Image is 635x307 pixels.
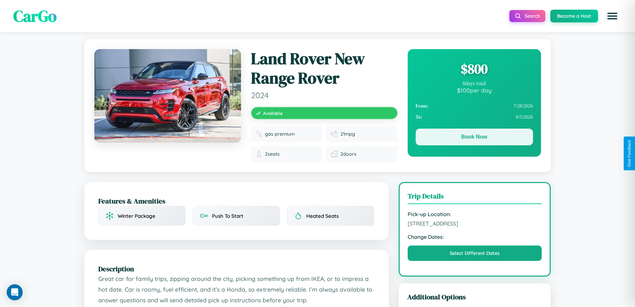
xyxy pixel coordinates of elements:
button: Search [509,10,545,22]
div: $ 800 [416,60,533,78]
img: Fuel efficiency [331,131,338,137]
button: Book Now [416,129,533,145]
div: Open Intercom Messenger [7,284,23,300]
strong: Change Dates: [408,234,542,240]
div: 8 / 5 / 2026 [416,112,533,123]
h1: Land Rover New Range Rover [251,49,398,88]
span: gas premium [265,131,295,137]
span: Heated Seats [306,213,339,219]
div: Give Feedback [627,140,632,167]
span: 2 seats [265,151,280,157]
h2: Features & Amenities [98,196,375,206]
span: Winter Package [118,213,155,219]
img: Land Rover New Range Rover 2024 [94,49,241,143]
span: 21 mpg [340,131,355,137]
span: Search [525,13,540,19]
div: 8 days total [416,81,533,87]
h3: Trip Details [408,191,542,204]
div: $ 100 per day [416,87,533,94]
span: 2024 [251,90,398,100]
img: Doors [331,151,338,157]
strong: Pick-up Location: [408,211,542,217]
img: Fuel type [256,131,262,137]
h3: Additional Options [407,292,542,302]
div: 7 / 28 / 2026 [416,101,533,112]
strong: From: [416,103,429,109]
button: Become a Host [550,10,598,22]
span: CarGo [13,5,57,27]
span: 2 doors [340,151,356,157]
h2: Description [98,264,375,274]
button: Open menu [603,7,622,25]
p: Great car for family trips, zipping around the city, picking something up from IKEA, or to impres... [98,274,375,305]
span: Push To Start [212,213,243,219]
button: Select Different Dates [408,246,542,261]
img: Seats [256,151,262,157]
span: [STREET_ADDRESS] [408,220,542,227]
span: Available [263,110,283,116]
strong: To: [416,114,422,120]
